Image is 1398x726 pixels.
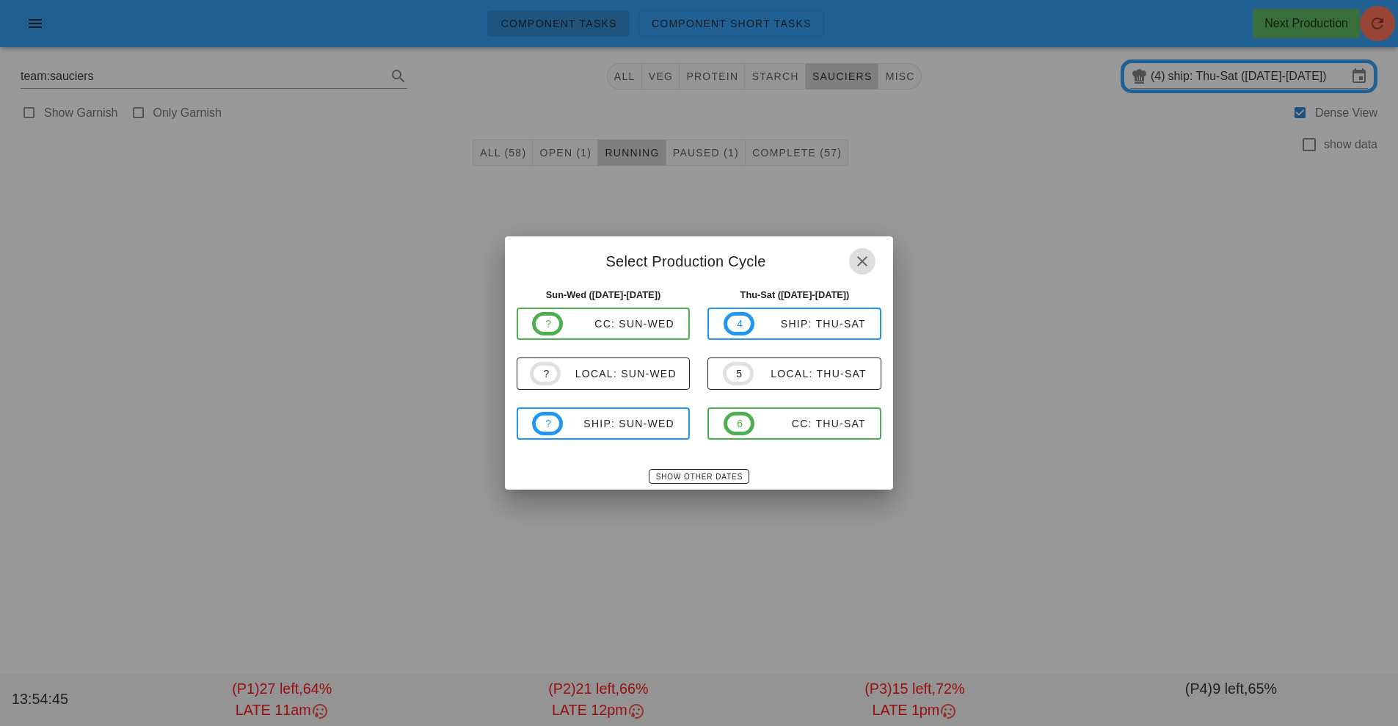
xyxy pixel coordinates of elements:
div: CC: Thu-Sat [754,418,866,429]
button: ?CC: Sun-Wed [517,308,691,340]
div: CC: Sun-Wed [563,318,674,330]
span: ? [545,316,550,332]
button: ?local: Sun-Wed [517,357,691,390]
span: ? [545,415,550,432]
span: ? [542,366,548,382]
span: 6 [736,415,742,432]
span: 4 [736,316,742,332]
button: 5local: Thu-Sat [707,357,881,390]
div: ship: Sun-Wed [563,418,674,429]
div: local: Sun-Wed [561,368,677,380]
strong: Sun-Wed ([DATE]-[DATE]) [546,289,660,300]
button: 6CC: Thu-Sat [707,407,881,440]
div: ship: Thu-Sat [754,318,866,330]
div: Select Production Cycle [505,236,894,282]
span: Show Other Dates [655,473,743,481]
button: ?ship: Sun-Wed [517,407,691,440]
strong: Thu-Sat ([DATE]-[DATE]) [740,289,850,300]
span: 5 [735,366,741,382]
button: Show Other Dates [649,469,749,484]
div: local: Thu-Sat [754,368,867,380]
button: 4ship: Thu-Sat [707,308,881,340]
